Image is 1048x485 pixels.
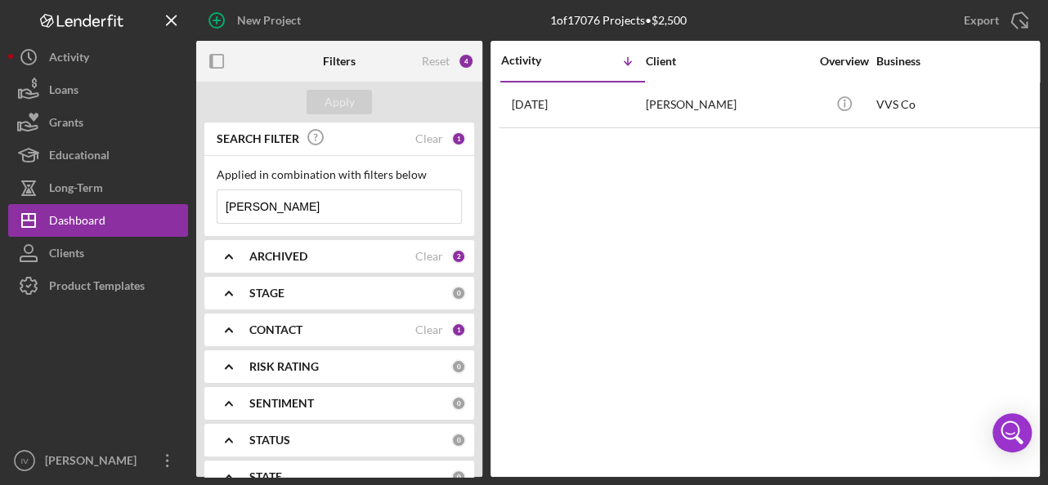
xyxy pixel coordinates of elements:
[307,90,372,114] button: Apply
[964,4,999,37] div: Export
[8,237,188,269] button: Clients
[249,397,314,410] b: SENTIMENT
[451,433,466,447] div: 0
[217,168,462,181] div: Applied in combination with filters below
[196,4,317,37] button: New Project
[876,55,1040,68] div: Business
[249,434,290,447] b: STATUS
[646,83,809,127] div: [PERSON_NAME]
[451,131,466,146] div: 1
[249,250,307,263] b: ARCHIVED
[451,396,466,411] div: 0
[876,83,1040,127] div: VVS Co
[323,55,356,68] b: Filters
[20,456,29,465] text: IV
[249,287,284,300] b: STAGE
[451,323,466,337] div: 1
[8,171,188,204] button: Long-Term
[237,4,301,37] div: New Project
[49,204,105,241] div: Dashboard
[8,41,188,73] button: Activity
[8,269,188,302] button: Product Templates
[49,139,110,176] div: Educational
[49,41,89,78] div: Activity
[550,14,687,27] div: 1 of 17076 Projects • $2,500
[249,360,319,373] b: RISK RATING
[49,73,78,110] div: Loans
[992,413,1032,452] div: Open Intercom Messenger
[451,286,466,300] div: 0
[646,55,809,68] div: Client
[217,132,299,145] b: SEARCH FILTER
[249,323,302,336] b: CONTACT
[422,55,450,68] div: Reset
[415,132,443,145] div: Clear
[249,470,282,483] b: STATE
[49,106,83,143] div: Grants
[8,204,188,237] button: Dashboard
[49,171,103,208] div: Long-Term
[325,90,355,114] div: Apply
[8,444,188,477] button: IV[PERSON_NAME]
[512,98,548,111] time: 2025-03-14 14:36
[813,55,875,68] div: Overview
[49,237,84,274] div: Clients
[451,359,466,374] div: 0
[49,269,145,306] div: Product Templates
[415,250,443,263] div: Clear
[947,4,1040,37] button: Export
[501,54,573,67] div: Activity
[458,53,474,69] div: 4
[8,73,188,106] button: Loans
[8,106,188,139] button: Grants
[451,469,466,484] div: 0
[41,444,147,481] div: [PERSON_NAME]
[415,323,443,336] div: Clear
[451,249,466,264] div: 2
[8,139,188,171] button: Educational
